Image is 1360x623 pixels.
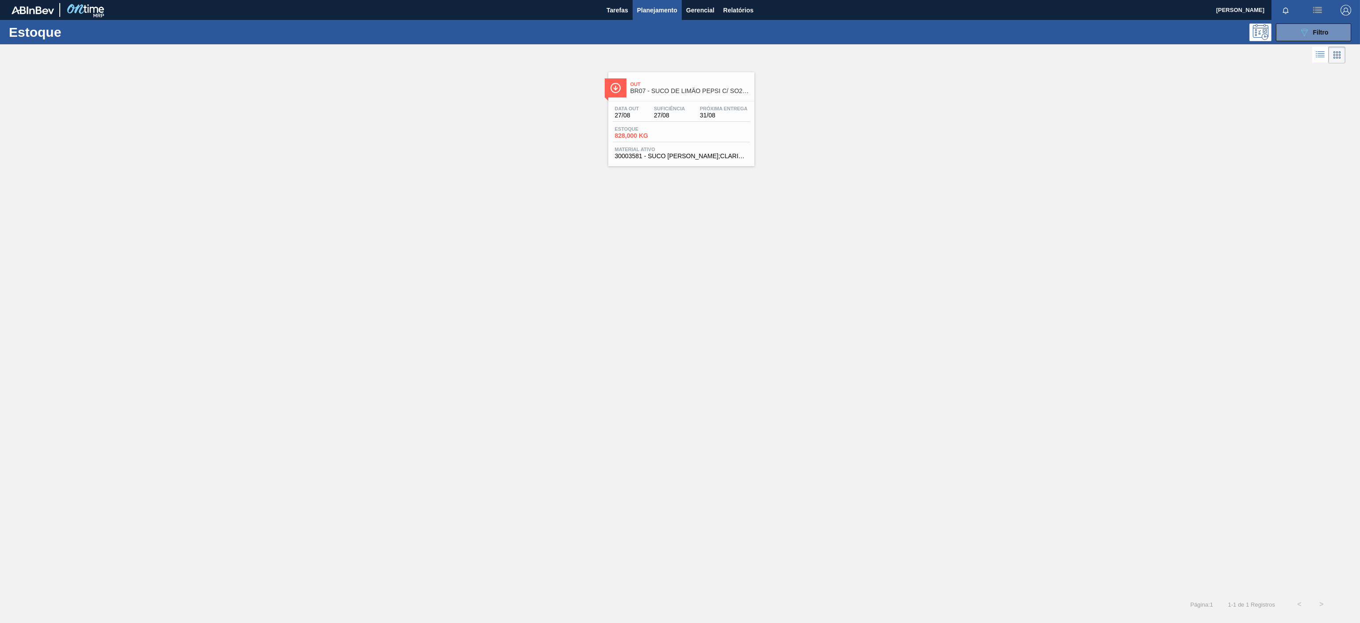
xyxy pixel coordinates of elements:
[607,5,628,16] span: Tarefas
[1288,593,1310,615] button: <
[1310,593,1333,615] button: >
[686,5,715,16] span: Gerencial
[1312,5,1323,16] img: userActions
[700,106,748,111] span: Próxima Entrega
[700,112,748,119] span: 31/08
[615,147,748,152] span: Material ativo
[637,5,677,16] span: Planejamento
[12,6,54,14] img: TNhmsLtSVTkK8tSr43FrP2fwEKptu5GPRR3wAAAABJRU5ErkJggg==
[1313,29,1329,36] span: Filtro
[615,126,677,132] span: Estoque
[9,27,150,37] h1: Estoque
[654,106,685,111] span: Suficiência
[630,88,750,94] span: BR07 - SUCO DE LIMÃO PEPSI C/ SO2 46KG
[1249,23,1271,41] div: Pogramando: nenhum usuário selecionado
[1271,4,1300,16] button: Notificações
[1312,47,1329,63] div: Visão em Lista
[615,153,748,160] span: 30003581 - SUCO CONCENT LIMAO;CLARIFIC.C/SO2;PEPSI;
[630,82,750,87] span: Out
[723,5,753,16] span: Relatórios
[602,66,759,166] a: ÍconeOutBR07 - SUCO DE LIMÃO PEPSI C/ SO2 46KGData out27/08Suficiência27/08Próxima Entrega31/08Es...
[1190,601,1213,608] span: Página : 1
[1329,47,1345,63] div: Visão em Cards
[610,82,621,93] img: Ícone
[1276,23,1351,41] button: Filtro
[615,112,639,119] span: 27/08
[654,112,685,119] span: 27/08
[615,132,677,139] span: 828,000 KG
[615,106,639,111] span: Data out
[1341,5,1351,16] img: Logout
[1226,601,1275,608] span: 1 - 1 de 1 Registros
